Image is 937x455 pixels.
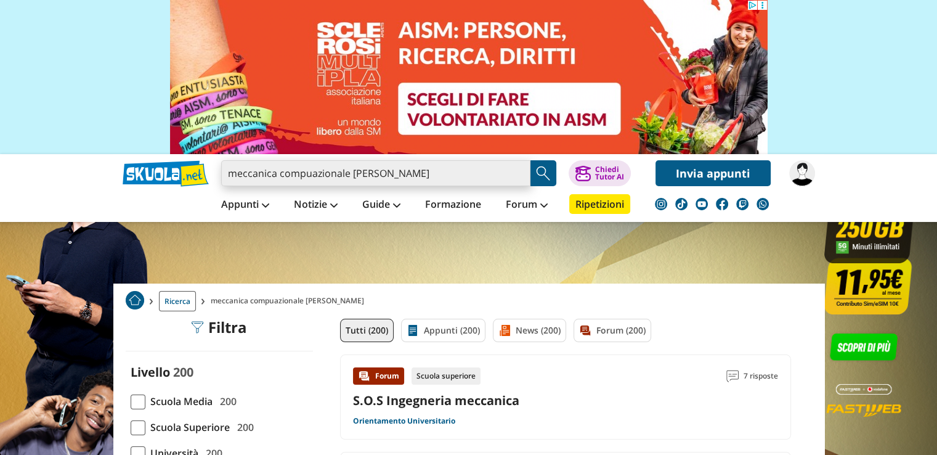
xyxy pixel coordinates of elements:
a: Appunti [218,194,272,216]
span: Scuola Superiore [145,419,230,435]
button: Search Button [530,160,556,186]
a: Ripetizioni [569,194,630,214]
img: Appunti filtro contenuto [407,324,419,337]
label: Livello [131,364,170,380]
span: meccanica compuazionale [PERSON_NAME] [211,291,369,311]
a: News (200) [493,319,566,342]
img: twitch [736,198,748,210]
img: facebook [716,198,728,210]
a: Home [126,291,144,311]
img: Commenti lettura [726,370,739,382]
img: Cerca appunti, riassunti o versioni [534,164,553,182]
img: Forum filtro contenuto [579,324,591,337]
a: Orientamento Universitario [353,416,455,426]
a: Appunti (200) [401,319,485,342]
span: Scuola Media [145,393,213,409]
a: Invia appunti [655,160,771,186]
img: News filtro contenuto [498,324,511,337]
div: Filtra [191,319,247,336]
a: Forum [503,194,551,216]
img: ilaria.masini1989 [789,160,815,186]
img: instagram [655,198,667,210]
img: youtube [696,198,708,210]
div: Forum [353,367,404,385]
a: Ricerca [159,291,196,311]
div: Scuola superiore [412,367,481,385]
a: Tutti (200) [340,319,394,342]
span: 200 [173,364,193,380]
div: Chiedi Tutor AI [594,166,623,181]
img: Home [126,291,144,309]
img: WhatsApp [756,198,769,210]
button: ChiediTutor AI [569,160,631,186]
a: Notizie [291,194,341,216]
a: Guide [359,194,404,216]
input: Cerca appunti, riassunti o versioni [221,160,530,186]
span: 200 [232,419,254,435]
img: Forum contenuto [358,370,370,382]
a: Forum (200) [574,319,651,342]
img: tiktok [675,198,688,210]
span: 7 risposte [744,367,778,385]
a: Formazione [422,194,484,216]
img: Filtra filtri mobile [191,321,203,334]
a: S.O.S Ingegneria meccanica [353,392,519,409]
span: 200 [215,393,237,409]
